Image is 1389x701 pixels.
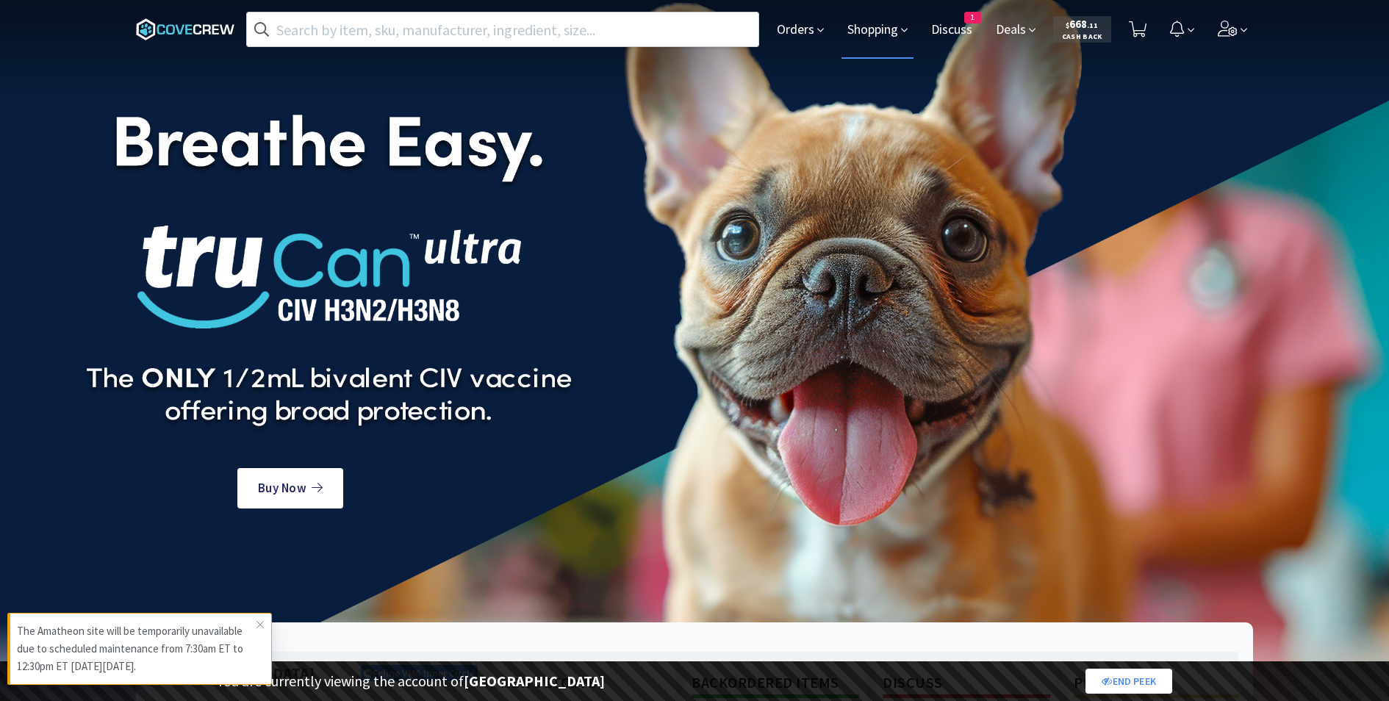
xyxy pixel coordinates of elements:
[17,622,256,675] p: The Amatheon site will be temporarily unavailable due to scheduled maintenance from 7:30am ET to ...
[464,672,605,690] strong: [GEOGRAPHIC_DATA]
[217,669,605,693] p: You are currently viewing the account of
[925,24,978,37] a: Discuss1
[1062,33,1102,43] span: Cash Back
[1087,21,1098,30] span: . 11
[1066,17,1098,31] span: 668
[1066,21,1069,30] span: $
[247,12,758,46] input: Search by item, sku, manufacturer, ingredient, size...
[237,468,343,508] a: Buy Now
[1085,669,1172,694] a: End Peek
[965,12,980,23] span: 1
[73,86,586,453] img: TruCan-CIV-takeover_foregroundv3.png
[1053,10,1111,49] a: $668.11Cash Back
